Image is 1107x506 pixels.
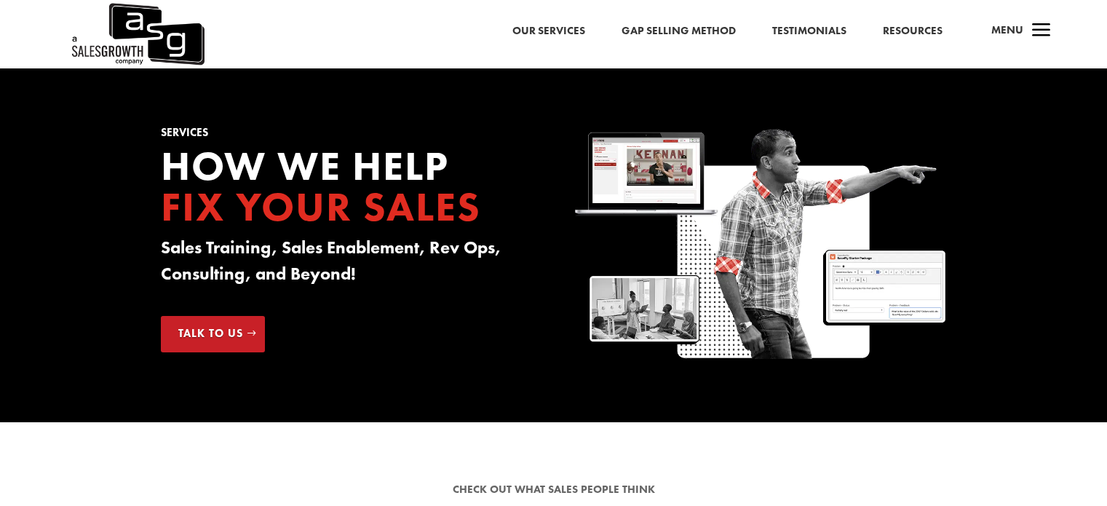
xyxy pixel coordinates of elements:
h3: Sales Training, Sales Enablement, Rev Ops, Consulting, and Beyond! [161,234,532,294]
p: Check out what sales people think [161,481,947,499]
h1: Services [161,127,532,146]
a: Talk to Us [161,316,265,352]
h2: How we Help [161,146,532,234]
span: Fix your Sales [161,181,481,233]
img: Sales Growth Keenan [575,127,946,363]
